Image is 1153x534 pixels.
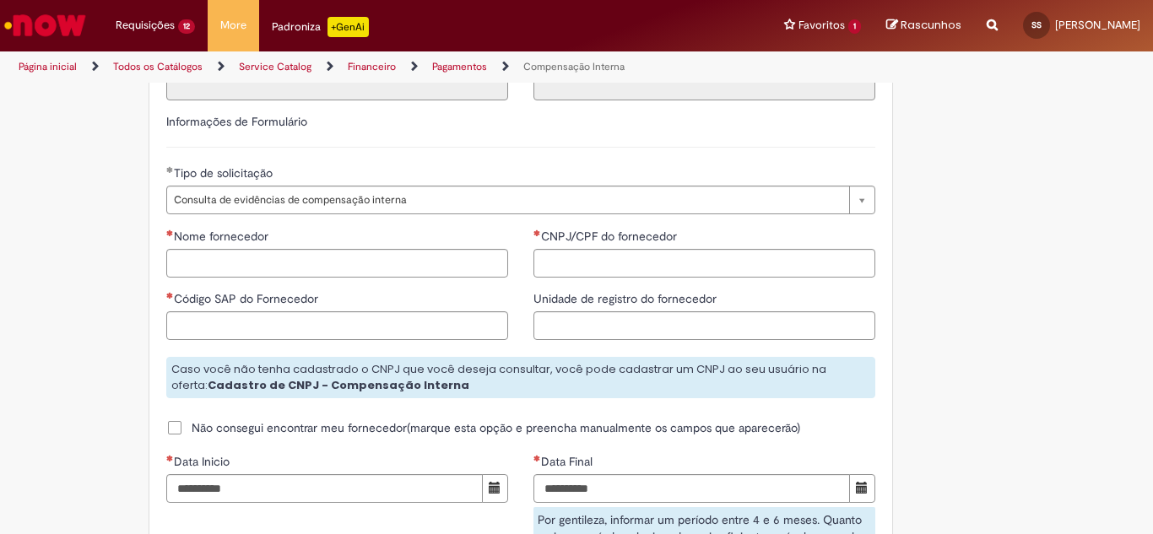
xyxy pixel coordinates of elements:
[113,60,203,73] a: Todos os Catálogos
[533,311,875,340] input: Unidade de registro do fornecedor
[533,72,875,100] input: Código da Unidade
[533,249,875,278] input: CNPJ/CPF do fornecedor
[166,72,508,100] input: Título
[166,474,483,503] input: Data Inicio
[533,291,720,306] span: Unidade de registro do fornecedor
[1031,19,1042,30] span: SS
[348,60,396,73] a: Financeiro
[166,166,174,173] span: Obrigatório Preenchido
[432,60,487,73] a: Pagamentos
[19,60,77,73] a: Página inicial
[166,229,174,236] span: Necessários
[533,455,541,461] span: Necessários
[166,249,508,278] input: Nome fornecedor
[541,454,596,469] span: Data Final
[174,454,233,469] span: Data Inicio
[192,419,800,436] span: Não consegui encontrar meu fornecedor(marque esta opção e preencha manualmente os campos que apar...
[166,292,174,299] span: Necessários
[174,291,322,306] span: Código SAP do Fornecedor
[533,474,850,503] input: Data Final
[327,17,369,37] p: +GenAi
[174,229,272,244] span: Nome fornecedor
[13,51,756,83] ul: Trilhas de página
[849,474,875,503] button: Mostrar calendário para Data Final
[166,357,875,398] div: Caso você não tenha cadastrado o CNPJ que você deseja consultar, você pode cadastrar um CNPJ ao s...
[798,17,845,34] span: Favoritos
[523,60,625,73] a: Compensação Interna
[2,8,89,42] img: ServiceNow
[208,377,469,393] strong: Cadastro de CNPJ - Compensação Interna
[166,455,174,461] span: Necessários
[116,17,175,34] span: Requisições
[220,17,246,34] span: More
[886,18,961,34] a: Rascunhos
[1055,18,1140,32] span: [PERSON_NAME]
[482,474,508,503] button: Mostrar calendário para Data Inicio
[166,114,307,129] label: Informações de Formulário
[272,17,369,37] div: Padroniza
[174,165,276,181] span: Tipo de solicitação
[533,229,541,236] span: Necessários
[541,229,680,244] span: CNPJ/CPF do fornecedor
[166,311,508,340] input: Código SAP do Fornecedor
[848,19,861,34] span: 1
[901,17,961,33] span: Rascunhos
[239,60,311,73] a: Service Catalog
[178,19,195,34] span: 12
[174,186,841,213] span: Consulta de evidências de compensação interna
